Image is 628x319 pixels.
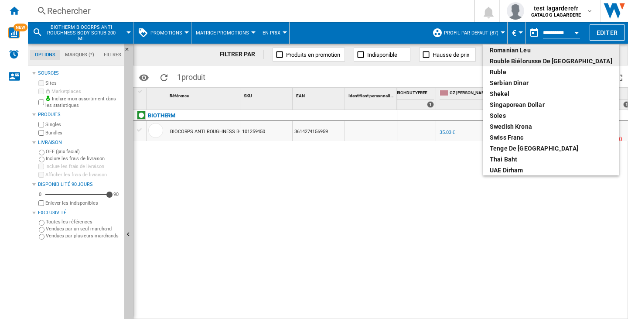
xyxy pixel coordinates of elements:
[490,166,612,175] div: UAE dirham
[490,100,612,109] div: Singaporean Dollar
[490,111,612,120] div: soles
[490,79,612,87] div: Serbian dinar
[490,68,612,76] div: Ruble
[490,89,612,98] div: Shekel
[490,57,612,65] div: Rouble biélorusse de [GEOGRAPHIC_DATA]
[490,133,612,142] div: Swiss franc
[490,144,612,153] div: Tenge de [GEOGRAPHIC_DATA]
[490,46,612,55] div: Romanian leu
[490,155,612,164] div: Thai Baht
[490,122,612,131] div: Swedish Krona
